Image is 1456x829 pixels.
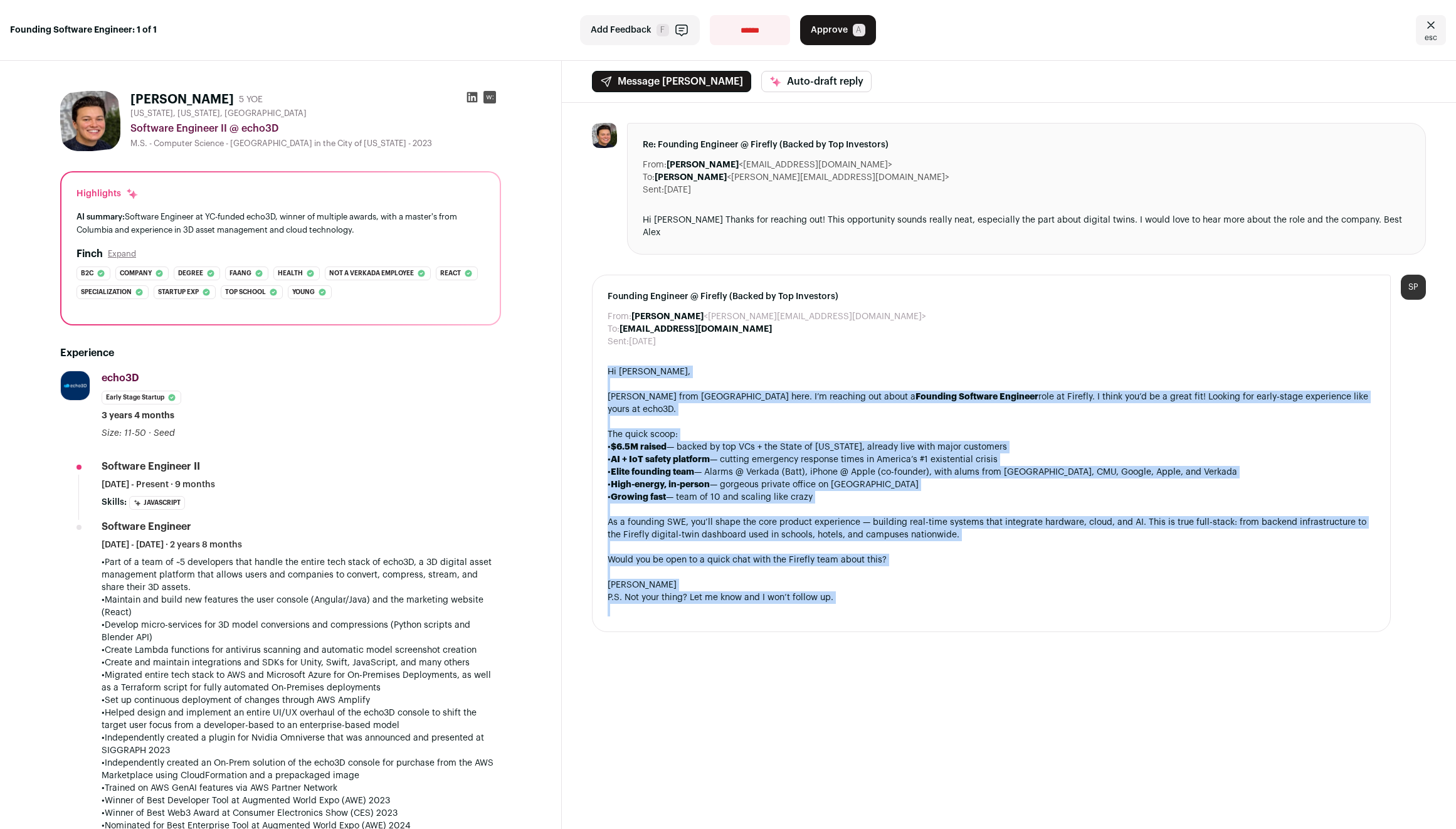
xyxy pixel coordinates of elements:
[102,732,501,757] p: •Independently created a plugin for Nvidia Omniverse that was announced and presented at SIGGRAPH...
[631,310,926,323] dd: <[PERSON_NAME][EMAIL_ADDRESS][DOMAIN_NAME]>
[1425,33,1437,43] span: esc
[611,493,666,502] strong: Growing fast
[154,429,175,438] span: Seed
[130,121,501,136] div: Software Engineer II @ echo3D
[102,539,242,551] span: [DATE] - [DATE] · 2 years 8 months
[608,591,1375,604] div: P.S. Not your thing? Let me know and I won’t follow up.
[329,267,414,280] span: Not a verkada employee
[102,429,146,438] span: Size: 11-50
[102,409,174,422] span: 3 years 4 months
[608,554,1375,566] div: Would you be open to a quick chat with the Firefly team about this?
[102,795,501,807] p: •Winner of Best Developer Tool at Augmented World Expo (AWE) 2023
[102,807,501,820] p: •Winner of Best Web3 Award at Consumer Electronics Show (CES) 2023
[149,427,151,440] span: ·
[130,91,234,108] h1: [PERSON_NAME]
[102,707,501,732] p: •Helped design and implement an entire UI/UX overhaul of the echo3D console to shift the target u...
[61,371,90,400] img: f7e1220082cae37e5137f4952c27de9f19de519606ceda8c0f0522788cd84054.jpg
[811,24,848,36] span: Approve
[102,757,501,782] p: •Independently created an On-Prem solution of the echo3D console for purchase from the AWS Market...
[229,267,251,280] span: Faang
[608,391,1375,416] div: [PERSON_NAME] from [GEOGRAPHIC_DATA] here. I’m reaching out about a role at Firefly. I think you’...
[664,184,691,196] dd: [DATE]
[608,323,620,335] dt: To:
[278,267,303,280] span: Health
[129,496,185,510] li: JavaScript
[120,267,152,280] span: Company
[608,290,1375,303] span: Founding Engineer @ Firefly (Backed by Top Investors)
[239,93,263,106] div: 5 YOE
[608,516,1375,541] div: As a founding SWE, you’ll shape the core product experience — building real-time systems that int...
[1416,15,1446,45] a: Close
[608,310,631,323] dt: From:
[102,391,181,404] li: Early Stage Startup
[440,267,461,280] span: React
[611,455,710,464] strong: AI + IoT safety platform
[130,139,501,149] div: M.S. - Computer Science - [GEOGRAPHIC_DATA] in the City of [US_STATE] - 2023
[591,24,652,36] span: Add Feedback
[102,594,501,619] p: •Maintain and build new features the user console (Angular/Java) and the marketing website (React)
[611,480,710,489] strong: High-energy, in-person
[102,782,501,795] p: •Trained on AWS GenAI features via AWS Partner Network
[655,173,727,182] b: [PERSON_NAME]
[655,171,949,184] dd: <[PERSON_NAME][EMAIL_ADDRESS][DOMAIN_NAME]>
[643,214,1410,239] div: Hi [PERSON_NAME] Thanks for reaching out! This opportunity sounds really neat, especially the par...
[608,366,1375,378] div: Hi [PERSON_NAME],
[178,267,203,280] span: Degree
[102,496,127,509] span: Skills:
[643,159,667,171] dt: From:
[611,443,667,451] strong: $6.5M raised
[667,159,892,171] dd: <[EMAIL_ADDRESS][DOMAIN_NAME]>
[102,619,501,644] p: •Develop micro-services for 3D model conversions and compressions (Python scripts and Blender API)
[643,171,655,184] dt: To:
[592,71,751,92] button: Message [PERSON_NAME]
[608,453,1375,466] div: • — cutting emergency response times in America’s #1 existential crisis
[800,15,876,45] button: Approve A
[761,71,872,92] button: Auto-draft reply
[76,213,125,221] span: AI summary:
[292,286,315,298] span: Young
[102,669,501,694] p: •Migrated entire tech stack to AWS and Microsoft Azure for On-Premises Deployments, as well as a ...
[102,478,215,491] span: [DATE] - Present · 9 months
[76,187,139,200] div: Highlights
[580,15,700,45] button: Add Feedback F
[657,24,669,36] span: F
[158,286,199,298] span: Startup exp
[608,441,1375,453] div: • — backed by top VCs + the State of [US_STATE], already live with major customers
[592,123,617,148] img: 8aa6589e433bb900fb3a7cabfce8a06207b771d6a57ccd04567f2c4cbcb68c77
[102,373,139,383] span: echo3D
[608,466,1375,478] div: • — Alarms @ Verkada (Batt), iPhone @ Apple (co-founder), with alums from [GEOGRAPHIC_DATA], CMU,...
[102,520,191,534] div: Software Engineer
[76,210,485,236] div: Software Engineer at YC-funded echo3D, winner of multiple awards, with a master's from Columbia a...
[608,428,1375,441] div: The quick scoop:
[102,657,501,669] p: •Create and maintain integrations and SDKs for Unity, Swift, JavaScript, and many others
[631,312,704,321] b: [PERSON_NAME]
[108,249,136,259] button: Expand
[608,491,1375,504] div: • — team of 10 and scaling like crazy
[643,139,1410,151] span: Re: Founding Engineer @ Firefly (Backed by Top Investors)
[102,460,200,473] div: Software Engineer II
[81,267,93,280] span: B2c
[853,24,865,36] span: A
[60,91,120,151] img: 8aa6589e433bb900fb3a7cabfce8a06207b771d6a57ccd04567f2c4cbcb68c77
[608,335,629,348] dt: Sent:
[102,556,501,594] p: •Part of a team of ~5 developers that handle the entire tech stack of echo3D, a 3D digital asset ...
[608,579,1375,591] div: [PERSON_NAME]
[81,286,132,298] span: Specialization
[76,246,103,261] h2: Finch
[629,335,656,348] dd: [DATE]
[1401,275,1426,300] div: SP
[643,184,664,196] dt: Sent:
[60,346,501,361] h2: Experience
[667,161,739,169] b: [PERSON_NAME]
[620,325,772,334] b: [EMAIL_ADDRESS][DOMAIN_NAME]
[608,478,1375,491] div: • — gorgeous private office on [GEOGRAPHIC_DATA]
[130,108,307,119] span: [US_STATE], [US_STATE], [GEOGRAPHIC_DATA]
[611,468,694,477] strong: Elite founding team
[102,694,501,707] p: •Set up continuous deployment of changes through AWS Amplify
[10,24,157,36] strong: Founding Software Engineer: 1 of 1
[915,393,1038,401] strong: Founding Software Engineer
[102,644,501,657] p: •Create Lambda functions for antivirus scanning and automatic model screenshot creation
[225,286,266,298] span: Top school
